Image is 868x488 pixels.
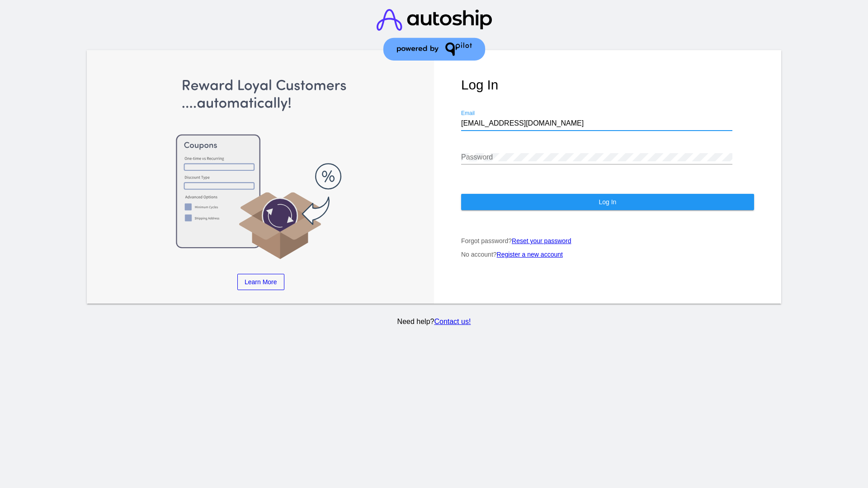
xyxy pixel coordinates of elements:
[599,198,616,206] span: Log In
[114,77,407,260] img: Apply Coupons Automatically to Scheduled Orders with QPilot
[512,237,571,244] a: Reset your password
[461,251,754,258] p: No account?
[461,237,754,244] p: Forgot password?
[461,119,732,127] input: Email
[85,318,783,326] p: Need help?
[237,274,284,290] a: Learn More
[497,251,563,258] a: Register a new account
[461,194,754,210] button: Log In
[434,318,471,325] a: Contact us!
[461,77,754,93] h1: Log In
[245,278,277,286] span: Learn More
